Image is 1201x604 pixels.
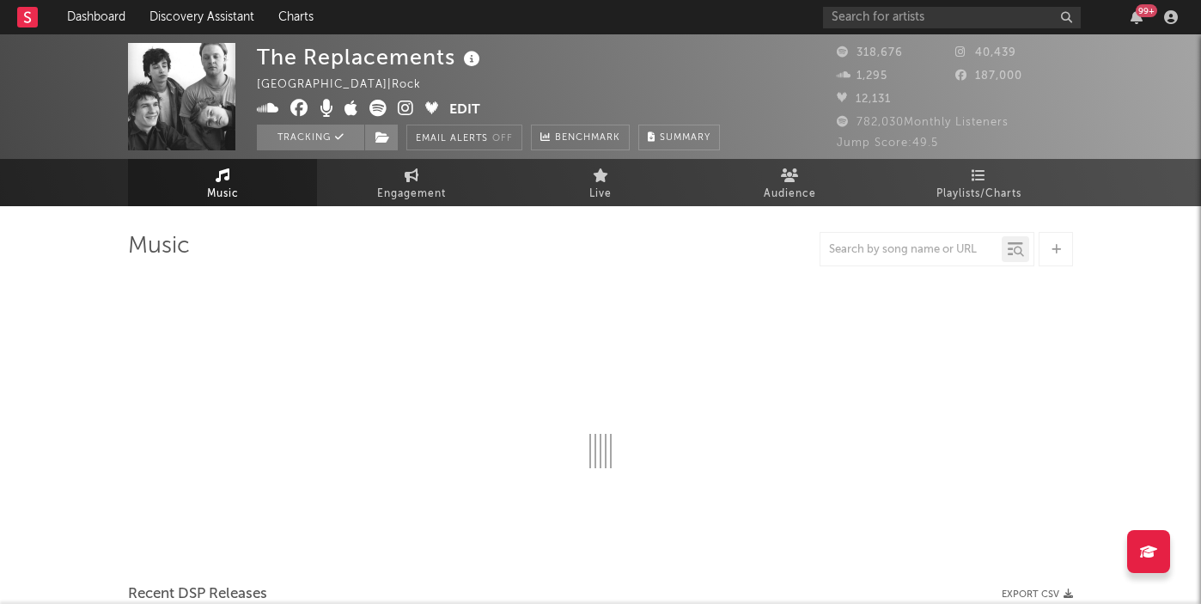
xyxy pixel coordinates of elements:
[257,43,485,71] div: The Replacements
[506,159,695,206] a: Live
[1002,589,1073,600] button: Export CSV
[823,7,1081,28] input: Search for artists
[406,125,522,150] button: Email AlertsOff
[764,184,816,204] span: Audience
[638,125,720,150] button: Summary
[660,133,710,143] span: Summary
[257,125,364,150] button: Tracking
[936,184,1021,204] span: Playlists/Charts
[837,94,891,105] span: 12,131
[317,159,506,206] a: Engagement
[492,134,513,143] em: Off
[128,159,317,206] a: Music
[884,159,1073,206] a: Playlists/Charts
[837,137,938,149] span: Jump Score: 49.5
[820,243,1002,257] input: Search by song name or URL
[377,184,446,204] span: Engagement
[837,47,903,58] span: 318,676
[257,75,441,95] div: [GEOGRAPHIC_DATA] | Rock
[1136,4,1157,17] div: 99 +
[207,184,239,204] span: Music
[955,70,1022,82] span: 187,000
[1131,10,1143,24] button: 99+
[589,184,612,204] span: Live
[449,100,480,121] button: Edit
[555,128,620,149] span: Benchmark
[837,117,1009,128] span: 782,030 Monthly Listeners
[695,159,884,206] a: Audience
[531,125,630,150] a: Benchmark
[955,47,1016,58] span: 40,439
[837,70,887,82] span: 1,295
